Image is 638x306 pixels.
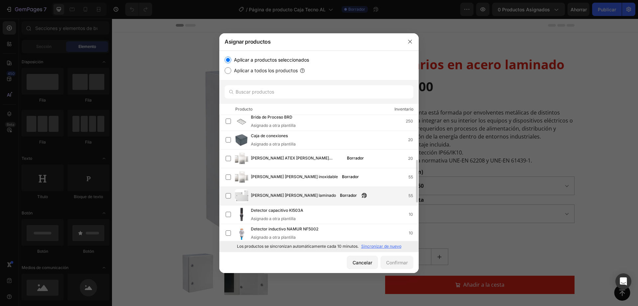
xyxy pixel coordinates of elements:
img: imagen del producto [235,152,248,165]
font: 20 [408,156,413,161]
img: imagen del producto [235,133,248,147]
font: Brida de Proceso BRD [251,115,292,120]
font: Producto [235,107,253,112]
div: Abrir Intercom Messenger [615,273,631,289]
h2: Armarios en acero laminado [273,38,463,54]
font: Caja de conexiones [251,133,288,138]
font: [PERSON_NAME] ATEX [PERSON_NAME] inoxidable [251,155,333,167]
font: 55 [408,193,413,198]
button: Confirmar [380,256,413,269]
font: Aplicar a productos seleccionados [234,57,309,63]
font: Asignado a otra plantilla [251,216,296,221]
input: Buscar productos [225,85,413,99]
font: 10 [409,230,413,235]
font: 20 [408,137,413,142]
img: imagen del producto [235,189,248,202]
font: Asignado a otra plantilla [251,142,296,147]
font: Borrador [340,193,357,198]
legend: Tipo de puerta [273,176,313,186]
img: imagen del producto [235,115,248,128]
button: Añadir a la cesta [273,257,463,275]
font: [PERSON_NAME] [PERSON_NAME] laminado [251,193,336,198]
font: Detector inductivo NAMUR NF5002 [251,226,318,231]
img: imagen del producto [235,208,248,221]
input: quantity [290,230,319,246]
font: 55 [408,174,413,179]
div: €111,00 [273,60,322,76]
font: Aplicar a todos los productos [234,68,298,73]
button: increment [319,230,336,246]
font: Cancelar [353,260,372,265]
font: Inventario [394,107,413,112]
font: Sincronizar de nuevo [361,244,401,249]
span: La gama argenta está formada por envolventes metálicas de distintos tamaños para integrar en su i... [273,90,461,122]
img: imagen del producto [235,170,248,184]
span: Conforme a la normativa UNE-EN 62208 y UNE-EN 61439-1. [273,138,420,146]
font: Confirmar [386,260,408,265]
button: Cancelar [347,256,378,269]
font: Asignado a otra plantilla [251,123,296,128]
font: 250 [406,119,413,124]
font: Borrador [342,174,359,179]
font: Asignar productos [225,38,271,45]
span: Grado de protección IP66/IK10. [273,130,351,138]
font: [PERSON_NAME] [PERSON_NAME] inoxidable [251,174,338,179]
span: Placa de montaje incluida. [273,122,339,130]
font: Borrador [347,155,364,160]
font: Detector capacitivo KI503A [251,208,303,213]
img: imagen del producto [235,226,248,240]
button: decrement [273,230,290,246]
font: 10 [409,212,413,217]
p: Cantidad [274,216,462,224]
legend: Tamaño (mm) [273,149,312,158]
font: Asignado a otra plantilla [251,235,296,240]
font: Los productos se sincronizan automáticamente cada 10 minutos. [237,244,359,249]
